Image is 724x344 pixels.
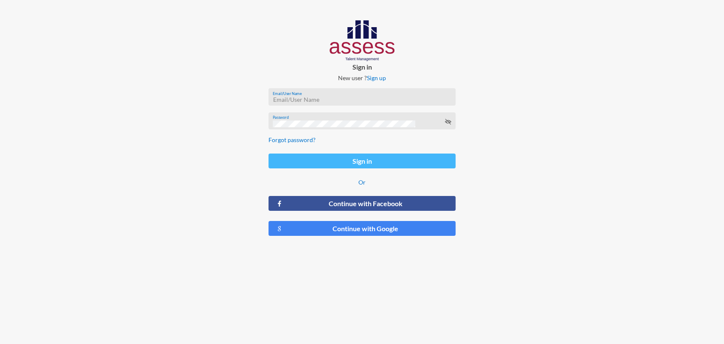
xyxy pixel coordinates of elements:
input: Email/User Name [273,96,451,103]
button: Continue with Google [268,221,456,236]
a: Sign up [367,74,386,81]
img: AssessLogoo.svg [330,20,394,61]
button: Continue with Facebook [268,196,456,211]
p: Or [268,179,456,186]
p: Sign in [262,63,462,71]
a: Forgot password? [268,136,316,143]
button: Sign in [268,154,456,168]
p: New user ? [262,74,462,81]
